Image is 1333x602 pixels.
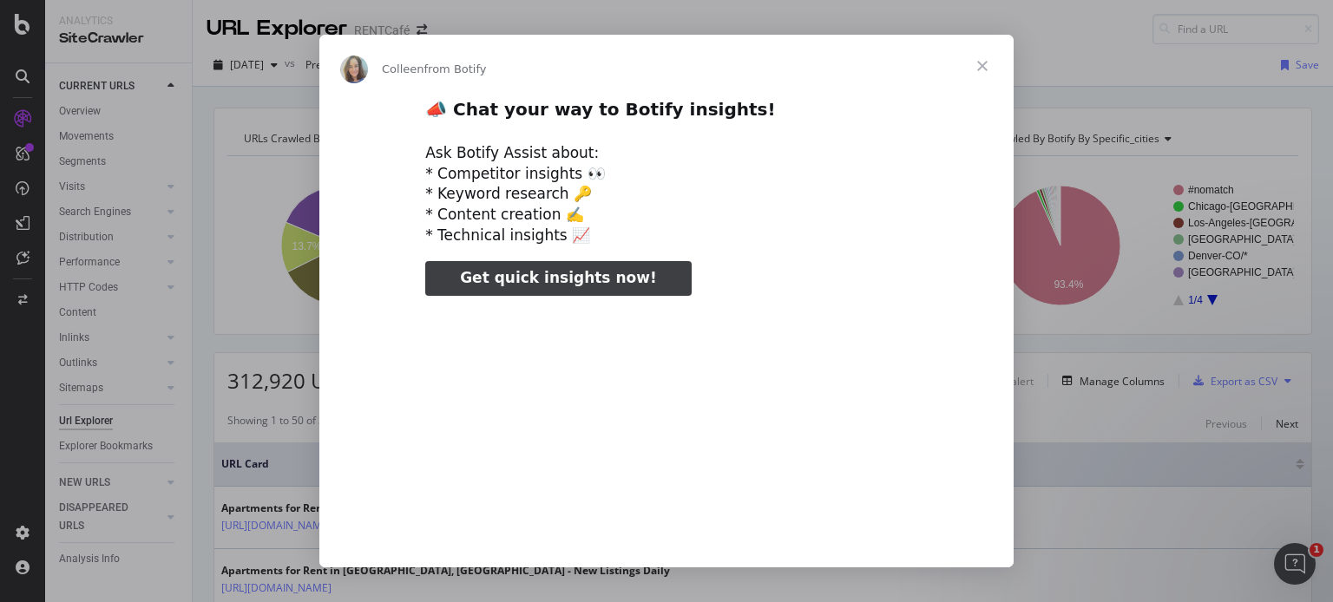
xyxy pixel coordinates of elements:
[425,143,908,246] div: Ask Botify Assist about: * Competitor insights 👀 * Keyword research 🔑 * Content creation ✍️ * Tec...
[460,269,656,286] span: Get quick insights now!
[340,56,368,83] img: Profile image for Colleen
[951,35,1014,97] span: Close
[425,98,908,130] h2: 📣 Chat your way to Botify insights!
[424,62,487,75] span: from Botify
[382,62,424,75] span: Colleen
[425,261,691,296] a: Get quick insights now!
